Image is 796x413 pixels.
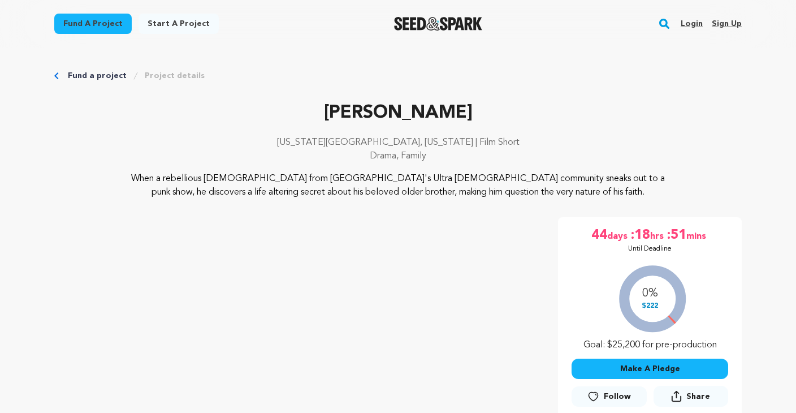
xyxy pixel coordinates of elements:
a: Fund a project [54,14,132,34]
a: Sign up [712,15,742,33]
span: Share [686,391,710,402]
a: Start a project [139,14,219,34]
span: Share [654,386,728,411]
span: :18 [630,226,650,244]
a: Follow [572,386,646,407]
p: When a rebellious [DEMOGRAPHIC_DATA] from [GEOGRAPHIC_DATA]'s Ultra [DEMOGRAPHIC_DATA] community ... [123,172,673,199]
p: [US_STATE][GEOGRAPHIC_DATA], [US_STATE] | Film Short [54,136,742,149]
span: 44 [591,226,607,244]
button: Make A Pledge [572,359,728,379]
img: Seed&Spark Logo Dark Mode [394,17,483,31]
a: Project details [145,70,205,81]
a: Login [681,15,703,33]
span: days [607,226,630,244]
div: Breadcrumb [54,70,742,81]
a: Fund a project [68,70,127,81]
a: Seed&Spark Homepage [394,17,483,31]
p: Drama, Family [54,149,742,163]
span: :51 [666,226,686,244]
p: Until Deadline [628,244,672,253]
span: Follow [604,391,631,402]
span: hrs [650,226,666,244]
span: mins [686,226,708,244]
p: [PERSON_NAME] [54,100,742,127]
button: Share [654,386,728,407]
